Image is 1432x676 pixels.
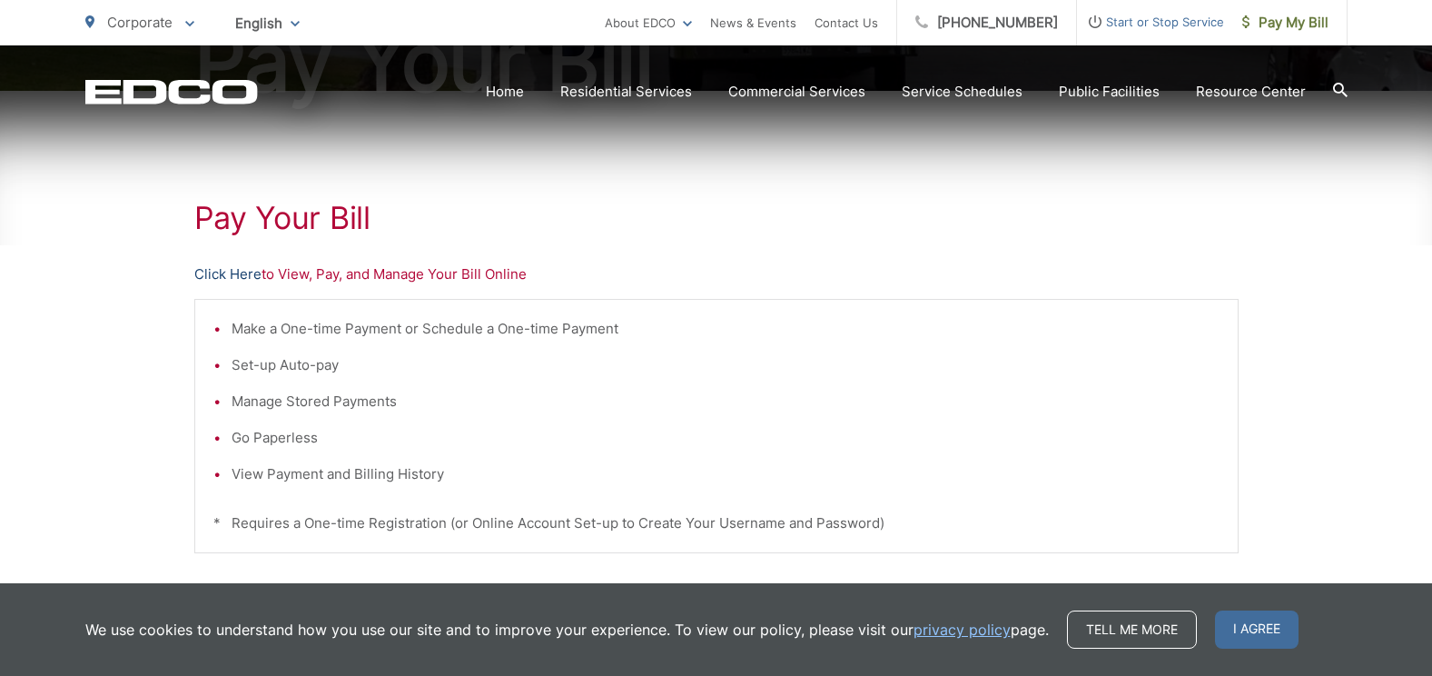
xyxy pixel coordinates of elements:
span: Pay My Bill [1242,12,1328,34]
p: to View, Pay, and Manage Your Bill Online [194,263,1239,285]
span: I agree [1215,611,1299,649]
h1: Pay Your Bill [194,200,1239,236]
li: Set-up Auto-pay [232,354,1220,376]
a: About EDCO [605,12,692,34]
p: We use cookies to understand how you use our site and to improve your experience. To view our pol... [85,619,1049,641]
a: Residential Services [560,81,692,103]
a: EDCD logo. Return to the homepage. [85,79,258,104]
li: Manage Stored Payments [232,391,1220,413]
li: Go Paperless [232,427,1220,449]
a: Public Facilities [1059,81,1160,103]
li: Make a One-time Payment or Schedule a One-time Payment [232,318,1220,340]
a: Service Schedules [902,81,1022,103]
a: News & Events [710,12,796,34]
span: English [222,7,313,39]
li: View Payment and Billing History [232,463,1220,485]
a: Home [486,81,524,103]
p: * Requires a One-time Registration (or Online Account Set-up to Create Your Username and Password) [213,512,1220,534]
a: Resource Center [1196,81,1306,103]
span: Corporate [107,14,173,31]
a: Contact Us [815,12,878,34]
a: Commercial Services [728,81,865,103]
p: - OR - [351,581,1239,608]
a: privacy policy [914,619,1011,641]
a: Click Here [194,263,262,285]
a: Tell me more [1067,611,1197,649]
